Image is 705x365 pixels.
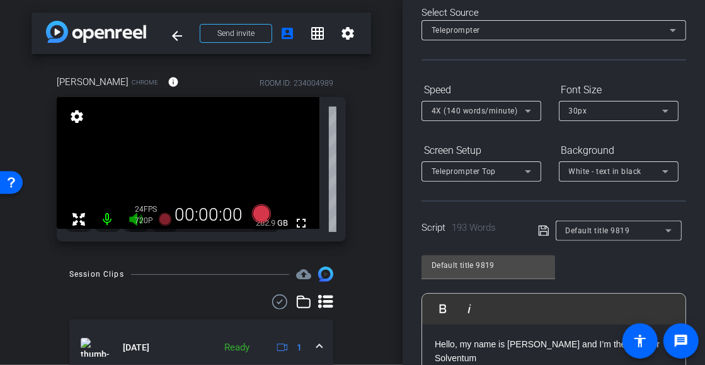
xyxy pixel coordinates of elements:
[200,24,272,43] button: Send invite
[135,216,167,226] div: 720P
[294,216,309,231] mat-icon: fullscreen
[260,78,333,89] div: ROOM ID: 234004989
[132,78,158,87] span: Chrome
[169,28,185,43] mat-icon: arrow_back
[69,268,124,281] div: Session Clips
[673,333,689,349] mat-icon: message
[421,140,541,161] div: Screen Setup
[296,267,311,282] span: Destinations for your clips
[218,340,256,355] div: Ready
[168,76,179,88] mat-icon: info
[559,79,679,101] div: Font Size
[123,341,149,354] span: [DATE]
[432,167,496,176] span: Teleprompter Top
[432,107,518,115] span: 4X (140 words/minute)
[68,109,86,124] mat-icon: settings
[452,222,496,233] span: 193 Words
[217,28,255,38] span: Send invite
[310,26,325,41] mat-icon: grid_on
[633,333,648,349] mat-icon: accessibility
[559,140,679,161] div: Background
[421,79,541,101] div: Speed
[370,26,386,41] mat-icon: info
[57,75,129,89] span: [PERSON_NAME]
[421,221,520,235] div: Script
[569,107,587,115] span: 30px
[421,6,686,20] div: Select Source
[297,341,302,354] span: 1
[296,267,311,282] mat-icon: cloud_upload
[167,204,251,226] div: 00:00:00
[340,26,355,41] mat-icon: settings
[144,205,158,214] span: FPS
[569,167,642,176] span: White - text in black
[280,26,295,41] mat-icon: account_box
[432,258,545,273] input: Title
[566,226,630,235] span: Default title 9819
[46,21,146,43] img: app-logo
[318,267,333,282] img: Session clips
[432,26,480,35] span: Teleprompter
[81,338,109,357] img: thumb-nail
[135,204,167,214] div: 24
